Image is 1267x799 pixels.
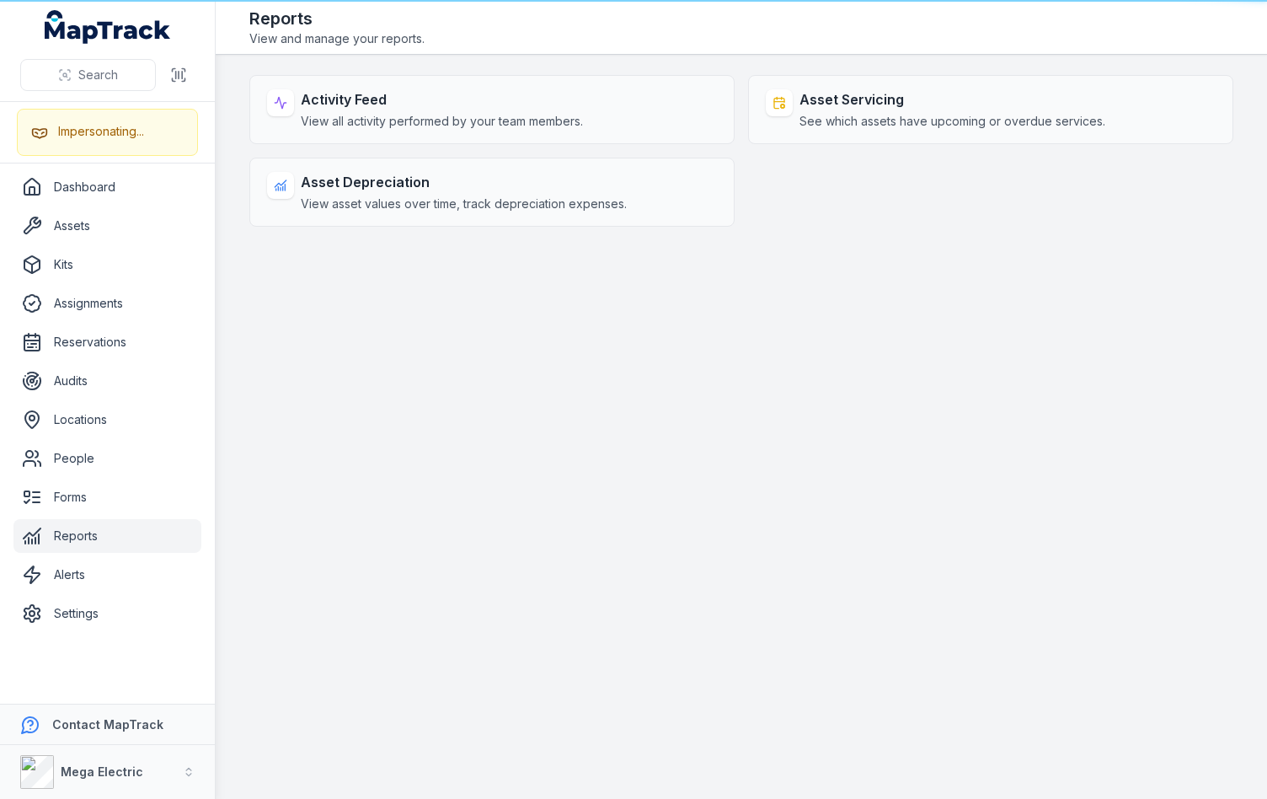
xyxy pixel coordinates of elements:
a: Forms [13,480,201,514]
strong: Contact MapTrack [52,717,163,732]
a: Reservations [13,325,201,359]
a: Locations [13,403,201,437]
span: See which assets have upcoming or overdue services. [799,113,1105,130]
a: Asset DepreciationView asset values over time, track depreciation expenses. [249,158,735,227]
span: Search [78,67,118,83]
a: Audits [13,364,201,398]
strong: Activity Feed [301,89,583,110]
h2: Reports [249,7,425,30]
a: Settings [13,597,201,630]
a: Assignments [13,287,201,320]
a: Assets [13,209,201,243]
a: People [13,442,201,475]
button: Search [20,59,156,91]
strong: Mega Electric [61,764,143,779]
a: Dashboard [13,170,201,204]
a: Alerts [13,558,201,592]
span: View all activity performed by your team members. [301,113,583,130]
span: View and manage your reports. [249,30,425,47]
a: Reports [13,519,201,553]
a: Activity FeedView all activity performed by your team members. [249,75,735,144]
a: Kits [13,248,201,282]
a: Asset ServicingSee which assets have upcoming or overdue services. [748,75,1233,144]
strong: Asset Depreciation [301,172,627,192]
strong: Asset Servicing [799,89,1105,110]
span: View asset values over time, track depreciation expenses. [301,196,627,212]
a: MapTrack [45,10,171,44]
div: Impersonating... [58,123,144,140]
